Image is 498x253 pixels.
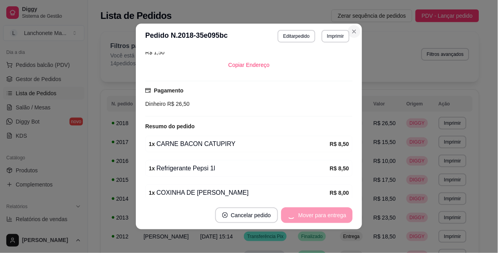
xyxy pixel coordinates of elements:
strong: R$ 8,00 [330,190,349,196]
button: Copiar Endereço [222,57,276,73]
span: credit-card [145,88,151,93]
div: CARNE BACON CATUPIRY [149,139,330,149]
strong: R$ 8,50 [330,141,349,147]
button: Editarpedido [278,30,315,42]
button: Imprimir [322,30,350,42]
strong: Resumo do pedido [145,123,195,129]
h3: Pedido N. 2018-35e095bc [145,30,228,42]
div: Refrigerante Pepsi 1l [149,164,330,173]
span: Dinheiro [145,101,166,107]
span: R$ 1,50 [145,49,165,55]
strong: 1 x [149,190,155,196]
button: close-circleCancelar pedido [215,207,278,223]
strong: R$ 8,50 [330,165,349,172]
div: COXINHA DE [PERSON_NAME] [149,188,330,198]
span: R$ 26,50 [166,101,190,107]
strong: 1 x [149,141,155,147]
span: close-circle [222,212,228,218]
button: Close [348,25,361,38]
strong: 1 x [149,165,155,172]
strong: Pagamento [154,87,183,94]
